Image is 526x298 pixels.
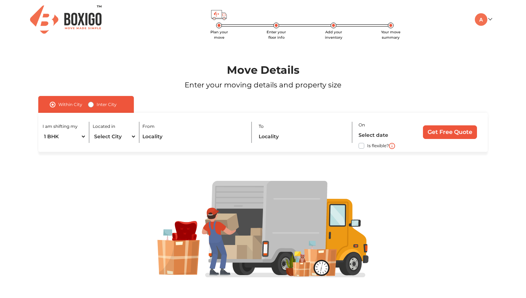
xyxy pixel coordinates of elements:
[267,30,286,40] span: Enter your floor info
[43,123,78,130] label: I am shifting my
[367,141,389,149] label: Is flexible?
[325,30,342,40] span: Add your inventory
[210,30,228,40] span: Plan your move
[389,143,395,149] img: i
[423,125,477,139] input: Get Free Quote
[58,100,82,109] label: Within City
[142,123,155,130] label: From
[359,129,410,141] input: Select date
[97,100,117,109] label: Inter City
[30,5,102,34] img: Boxigo
[381,30,400,40] span: Your move summary
[259,130,347,143] input: Locality
[359,122,365,128] label: On
[21,64,505,77] h1: Move Details
[259,123,264,130] label: To
[93,123,115,130] label: Located in
[142,130,245,143] input: Locality
[21,80,505,90] p: Enter your moving details and property size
